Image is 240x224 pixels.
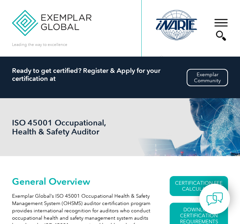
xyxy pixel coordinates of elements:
a: ExemplarCommunity [187,69,228,86]
a: CERTIFICATION FEE CALCULATOR [170,176,228,196]
img: contact-chat.png [206,191,223,207]
h1: ISO 45001 Occupational, Health & Safety Auditor [12,118,112,136]
p: Leading the way to excellence [12,41,67,48]
h2: General Overview [12,176,163,187]
h2: Ready to get certified? Register & Apply for your certification at [12,67,228,83]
